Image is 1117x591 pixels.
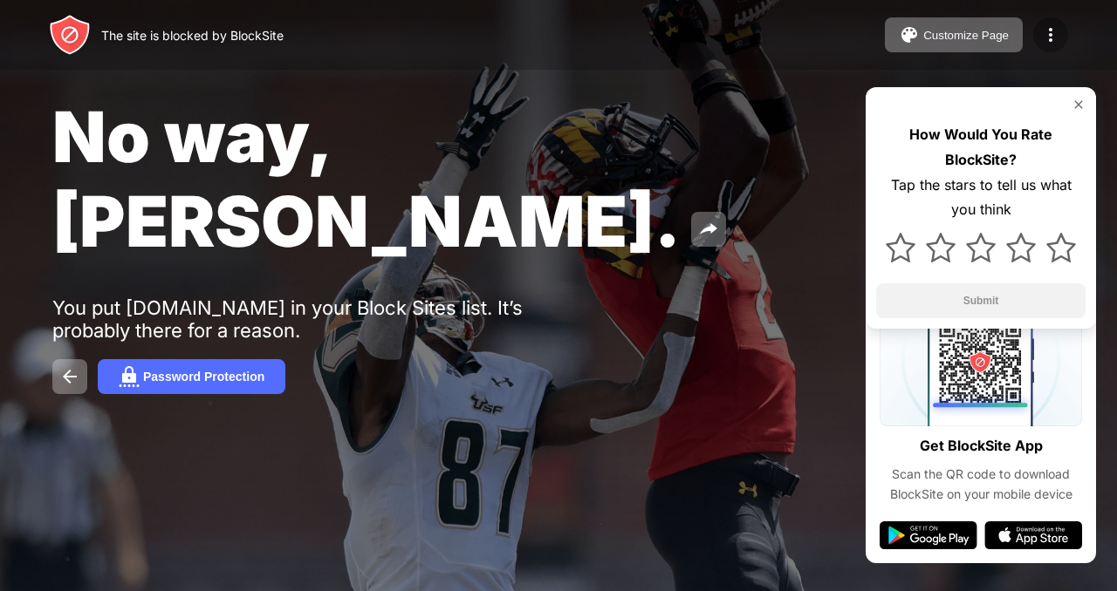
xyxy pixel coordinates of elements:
img: menu-icon.svg [1040,24,1061,45]
div: Tap the stars to tell us what you think [876,173,1086,223]
img: pallet.svg [899,24,920,45]
img: rate-us-close.svg [1072,98,1086,112]
div: Customize Page [923,29,1009,42]
button: Submit [876,283,1086,318]
img: header-logo.svg [49,14,91,56]
img: star.svg [886,233,915,262]
img: star.svg [966,233,996,262]
img: app-store.svg [984,521,1082,549]
img: password.svg [119,366,140,387]
img: star.svg [1046,233,1076,262]
div: The site is blocked by BlockSite [101,28,284,43]
img: star.svg [926,233,956,262]
div: How Would You Rate BlockSite? [876,122,1086,173]
button: Password Protection [98,359,285,394]
div: You put [DOMAIN_NAME] in your Block Sites list. It’s probably there for a reason. [52,296,592,342]
button: Customize Page [885,17,1023,52]
img: google-play.svg [880,521,977,549]
img: star.svg [1006,233,1036,262]
img: share.svg [698,219,719,240]
img: back.svg [59,366,80,387]
span: No way, [PERSON_NAME]. [52,94,681,263]
div: Password Protection [143,370,264,384]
